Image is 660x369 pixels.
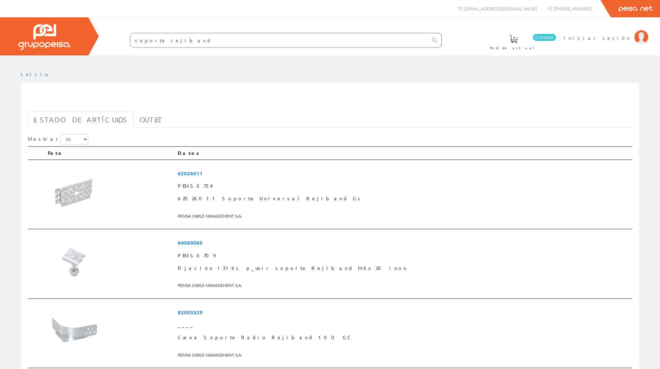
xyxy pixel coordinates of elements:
[178,180,630,192] span: PEMS0754
[178,249,630,262] span: PEMS0709
[178,349,630,361] span: PEMSA CABLE MANAGEMENT S.A.
[464,6,537,11] span: [EMAIL_ADDRESS][DOMAIN_NAME]
[178,331,630,344] span: Curva Soporte Radio Rejiband 100 GC
[28,134,88,144] label: Mostrar
[21,71,50,77] a: Inicio
[48,306,100,358] img: Foto artículo Curva Soporte Radio Rejiband 100 GC (150x150)
[178,236,630,249] span: 64060060
[28,94,632,108] h1: soporte rejiband
[48,236,100,288] img: Foto artículo Fijación I316L p_unir soporte Rejiband M6x20 inox (150x150)
[178,210,630,222] span: PEMSA CABLE MANAGEMENT S.A.
[564,29,648,35] a: Iniciar sesión
[175,147,632,160] th: Datos
[178,192,630,205] span: 62026011 Soporte Universal Rejiband Gs
[564,34,631,41] span: Iniciar sesión
[18,24,70,50] img: Grupo Peisa
[134,112,168,128] a: Outlet
[533,34,556,41] span: 0 línea/s
[178,319,630,331] span: ____
[178,167,630,180] span: 62026011
[178,280,630,291] span: PEMSA CABLE MANAGEMENT S.A.
[45,147,175,160] th: Foto
[490,44,537,51] span: Pedido actual
[178,262,630,274] span: Fijación I316L p_unir soporte Rejiband M6x20 inox
[554,6,592,11] span: [PHONE_NUMBER]
[28,112,133,128] a: Listado de artículos
[61,134,88,144] select: Mostrar
[130,33,428,47] input: Buscar ...
[48,167,100,219] img: Foto artículo 62026011 Soporte Universal Rejiband Gs (150x150)
[178,306,630,319] span: 82003329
